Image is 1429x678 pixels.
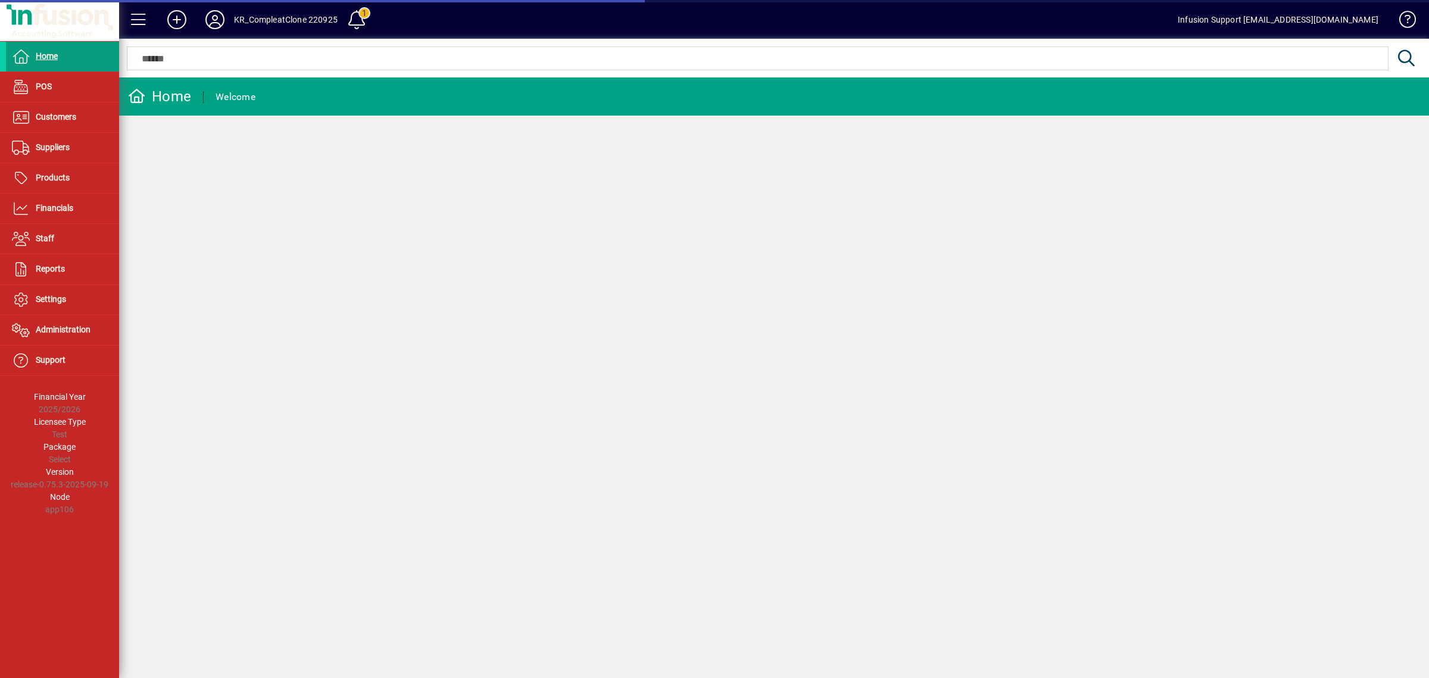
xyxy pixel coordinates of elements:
[6,72,119,102] a: POS
[216,88,255,107] div: Welcome
[1178,10,1378,29] div: Infusion Support [EMAIL_ADDRESS][DOMAIN_NAME]
[36,325,91,334] span: Administration
[6,163,119,193] a: Products
[36,264,65,273] span: Reports
[234,10,338,29] div: KR_CompleatClone 220925
[36,142,70,152] span: Suppliers
[36,294,66,304] span: Settings
[158,9,196,30] button: Add
[36,203,73,213] span: Financials
[6,133,119,163] a: Suppliers
[34,392,86,402] span: Financial Year
[50,492,70,502] span: Node
[34,417,86,427] span: Licensee Type
[6,254,119,284] a: Reports
[1390,2,1414,41] a: Knowledge Base
[6,346,119,375] a: Support
[36,173,70,182] span: Products
[6,102,119,132] a: Customers
[43,442,76,452] span: Package
[36,355,65,365] span: Support
[36,234,54,243] span: Staff
[36,82,52,91] span: POS
[6,285,119,315] a: Settings
[36,51,58,61] span: Home
[6,194,119,223] a: Financials
[196,9,234,30] button: Profile
[46,467,74,477] span: Version
[128,87,191,106] div: Home
[36,112,76,122] span: Customers
[6,315,119,345] a: Administration
[6,224,119,254] a: Staff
